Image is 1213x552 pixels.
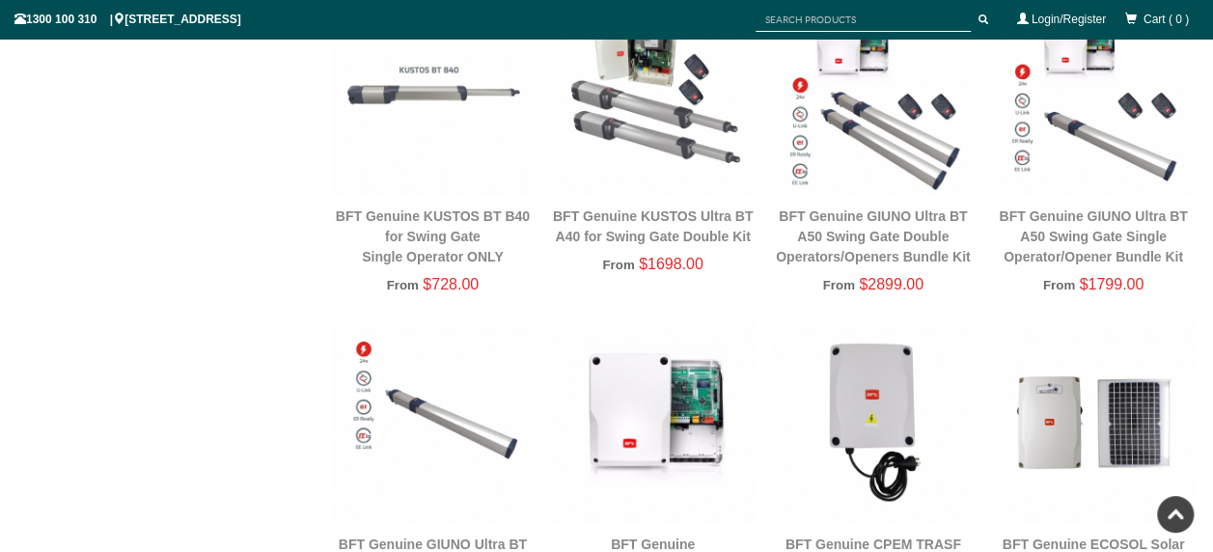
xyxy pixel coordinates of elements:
[552,321,753,522] img: BFT Genuine THALIA BT A80 DUO Control Panel - Gate Warehouse
[553,208,753,244] a: BFT Genuine KUSTOS Ultra BT A40 for Swing Gate Double Kit
[859,276,924,292] span: $2899.00
[1144,13,1189,26] span: Cart ( 0 )
[1032,13,1106,26] a: Login/Register
[773,321,974,522] img: BFT Genuine CPEM TRASF DEIMOS BT A600 - 220V~240V to 24V Transformer - Gate Warehouse
[639,256,703,272] span: $1698.00
[14,13,241,26] span: 1300 100 310 | [STREET_ADDRESS]
[1043,278,1075,292] span: From
[423,276,479,292] span: $728.00
[999,208,1187,264] a: BFT Genuine GIUNO Ultra BT A50 Swing Gate Single Operator/Opener Bundle Kit
[602,258,634,272] span: From
[1079,276,1144,292] span: $1799.00
[776,208,970,264] a: BFT Genuine GIUNO Ultra BT A50 Swing Gate Double Operators/Openers Bundle Kit
[387,278,419,292] span: From
[823,278,855,292] span: From
[336,208,530,264] a: BFT Genuine KUSTOS BT B40 for Swing GateSingle Operator ONLY
[756,8,971,32] input: SEARCH PRODUCTS
[332,321,533,522] img: BFT Genuine GIUNO Ultra BT A50 for Swing Gate - Single Hydraulic Operator ONLY - Gate Warehouse
[993,321,1194,522] img: BFT Genuine ECOSOL Solar Kit (Solar Panel and Control Unit) - Gate Warehouse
